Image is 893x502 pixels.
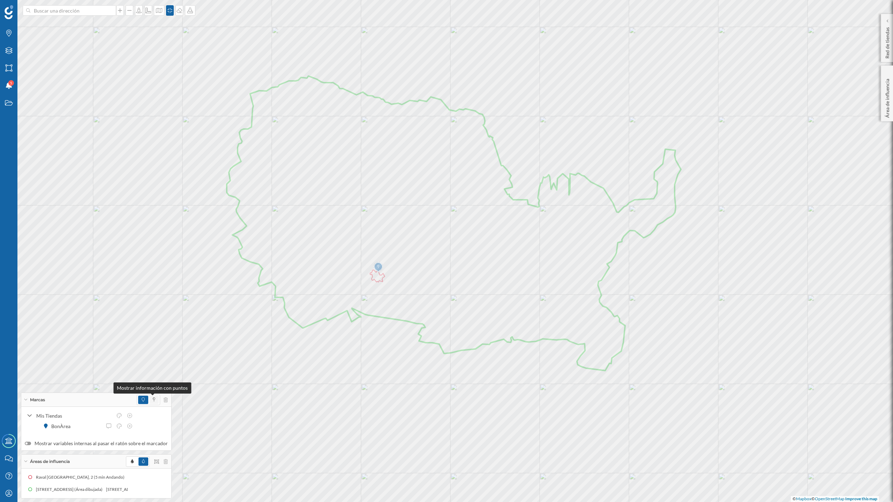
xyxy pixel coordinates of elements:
[35,486,105,493] div: [STREET_ADDRESS] (Área dibujada)
[51,423,74,430] div: BonÀrea
[14,5,39,11] span: Soporte
[791,496,879,502] div: © ©
[105,486,175,493] div: [STREET_ADDRESS] (Área dibujada)
[36,474,128,481] div: Raval [GEOGRAPHIC_DATA], 2 (5 min Andando)
[845,496,877,501] a: Improve this map
[113,382,191,394] div: Mostrar información con puntos
[36,412,112,419] div: Mis Tiendas
[30,397,45,403] span: Marcas
[30,458,70,465] span: Áreas de influencia
[884,76,891,118] p: Área de influencia
[815,496,845,501] a: OpenStreetMap
[10,79,12,86] span: 5
[5,5,13,19] img: Geoblink Logo
[884,24,891,59] p: Red de tiendas
[25,440,168,447] label: Mostrar variables internas al pasar el ratón sobre el marcador
[796,496,811,501] a: Mapbox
